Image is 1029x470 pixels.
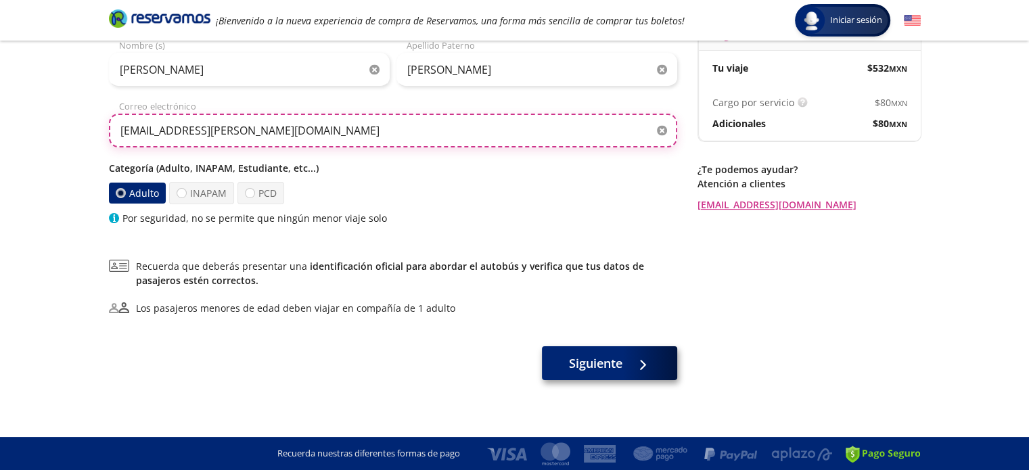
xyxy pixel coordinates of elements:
button: English [904,12,921,29]
input: Nombre (s) [109,53,390,87]
p: Cargo por servicio [712,95,794,110]
input: Apellido Paterno [396,53,677,87]
p: Por seguridad, no se permite que ningún menor viaje solo [122,211,387,225]
span: $ 80 [873,116,907,131]
p: Tu viaje [712,61,748,75]
p: Categoría (Adulto, INAPAM, Estudiante, etc...) [109,161,677,175]
label: INAPAM [169,182,234,204]
p: ¿Te podemos ayudar? [698,162,921,177]
i: Brand Logo [109,8,210,28]
small: MXN [889,64,907,74]
input: Correo electrónico [109,114,677,147]
label: Adulto [108,183,166,204]
small: MXN [891,98,907,108]
a: identificación oficial para abordar el autobús y verifica que tus datos de pasajeros estén correc... [136,260,644,287]
a: Brand Logo [109,8,210,32]
span: $ 532 [867,61,907,75]
p: Atención a clientes [698,177,921,191]
label: PCD [237,182,284,204]
span: Iniciar sesión [825,14,888,27]
p: Recuerda nuestras diferentes formas de pago [277,447,460,461]
div: Los pasajeros menores de edad deben viajar en compañía de 1 adulto [136,301,455,315]
span: Siguiente [569,354,622,373]
span: Recuerda que deberás presentar una [136,259,677,287]
button: Siguiente [542,346,677,380]
small: MXN [889,119,907,129]
em: ¡Bienvenido a la nueva experiencia de compra de Reservamos, una forma más sencilla de comprar tus... [216,14,685,27]
a: [EMAIL_ADDRESS][DOMAIN_NAME] [698,197,921,212]
p: Adicionales [712,116,766,131]
span: $ 80 [875,95,907,110]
